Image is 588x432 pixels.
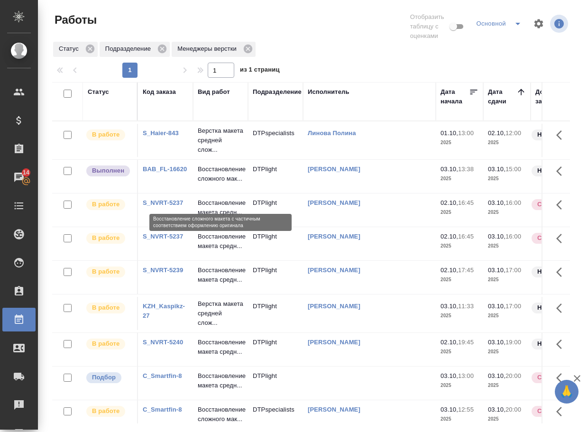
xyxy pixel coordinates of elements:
p: 2025 [441,381,478,390]
div: Исполнитель выполняет работу [85,302,132,314]
a: C_Smartfin-8 [143,372,182,379]
button: Здесь прячутся важные кнопки [551,193,573,216]
div: Можно подбирать исполнителей [85,371,132,384]
p: 2025 [488,311,526,321]
p: 03.10, [488,199,505,206]
div: Дата начала [441,87,469,106]
p: Срочный [537,200,566,209]
p: Нормальный [537,166,578,175]
p: 03.10, [488,233,505,240]
p: Нормальный [537,339,578,349]
p: 2025 [441,275,478,285]
p: Срочный [537,373,566,382]
div: Исполнитель выполняет работу [85,338,132,350]
p: 2025 [441,138,478,147]
a: S_NVRT-5237 [143,233,183,240]
a: [PERSON_NAME] [308,406,360,413]
p: 2025 [441,347,478,357]
p: 02.10, [488,129,505,137]
p: Нормальный [537,130,578,139]
p: Нормальный [537,267,578,276]
div: split button [474,16,527,31]
button: Здесь прячутся важные кнопки [551,297,573,320]
p: 2025 [488,275,526,285]
p: Нормальный [537,303,578,313]
p: Восстановление сложного мак... [198,405,243,424]
button: Здесь прячутся важные кнопки [551,124,573,147]
span: Работы [52,12,97,28]
p: 17:00 [505,267,521,274]
p: 2025 [488,138,526,147]
p: Подразделение [105,44,154,54]
a: [PERSON_NAME] [308,199,360,206]
p: 03.10, [488,267,505,274]
a: S_NVRT-5239 [143,267,183,274]
p: 2025 [488,347,526,357]
p: 16:00 [505,199,521,206]
p: Восстановление макета средн... [198,371,243,390]
p: 03.10, [488,303,505,310]
p: 02.10, [441,233,458,240]
p: 03.10, [441,165,458,173]
a: [PERSON_NAME] [308,233,360,240]
button: Здесь прячутся важные кнопки [551,261,573,284]
p: 11:33 [458,303,474,310]
div: Подразделение [253,87,302,97]
p: Восстановление сложного мак... [198,165,243,184]
p: 03.10, [488,406,505,413]
a: Линова Полина [308,129,356,137]
a: C_Smartfin-8 [143,406,182,413]
p: В работе [92,267,119,276]
p: 03.10, [488,339,505,346]
p: 13:00 [458,129,474,137]
div: Менеджеры верстки [172,42,256,57]
p: Верстка макета средней слож... [198,126,243,155]
p: В работе [92,406,119,416]
a: [PERSON_NAME] [308,339,360,346]
p: Выполнен [92,166,124,175]
a: [PERSON_NAME] [308,303,360,310]
p: Менеджеры верстки [177,44,240,54]
p: Срочный [537,233,566,243]
p: 13:38 [458,165,474,173]
button: 🙏 [555,380,579,404]
a: [PERSON_NAME] [308,165,360,173]
p: 2025 [488,381,526,390]
p: Верстка макета средней слож... [198,299,243,328]
p: 13:00 [458,372,474,379]
p: В работе [92,200,119,209]
p: 17:00 [505,303,521,310]
div: Доп. статус заказа [535,87,585,106]
td: DTPlight [248,367,303,400]
div: Исполнитель выполняет работу [85,266,132,278]
a: S_NVRT-5237 [143,199,183,206]
p: 2025 [488,241,526,251]
div: Подразделение [100,42,170,57]
p: 2025 [441,208,478,217]
div: Дата сдачи [488,87,516,106]
td: DTPspecialists [248,124,303,157]
div: Вид работ [198,87,230,97]
p: 12:55 [458,406,474,413]
p: 03.10, [488,165,505,173]
p: 01.10, [441,129,458,137]
p: Статус [59,44,82,54]
p: 19:45 [458,339,474,346]
button: Здесь прячутся важные кнопки [551,227,573,250]
span: 🙏 [559,382,575,402]
td: DTPlight [248,193,303,227]
p: 02.10, [441,267,458,274]
button: Здесь прячутся важные кнопки [551,160,573,183]
p: 2025 [441,414,478,424]
span: Посмотреть информацию [550,15,570,33]
p: 17:45 [458,267,474,274]
div: Исполнитель выполняет работу [85,405,132,418]
p: 15:00 [505,165,521,173]
p: 03.10, [488,372,505,379]
button: Здесь прячутся важные кнопки [551,333,573,356]
p: 03.10, [441,406,458,413]
p: Подбор [92,373,116,382]
div: Статус [88,87,109,97]
button: Здесь прячутся важные кнопки [551,367,573,389]
span: из 1 страниц [240,64,280,78]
